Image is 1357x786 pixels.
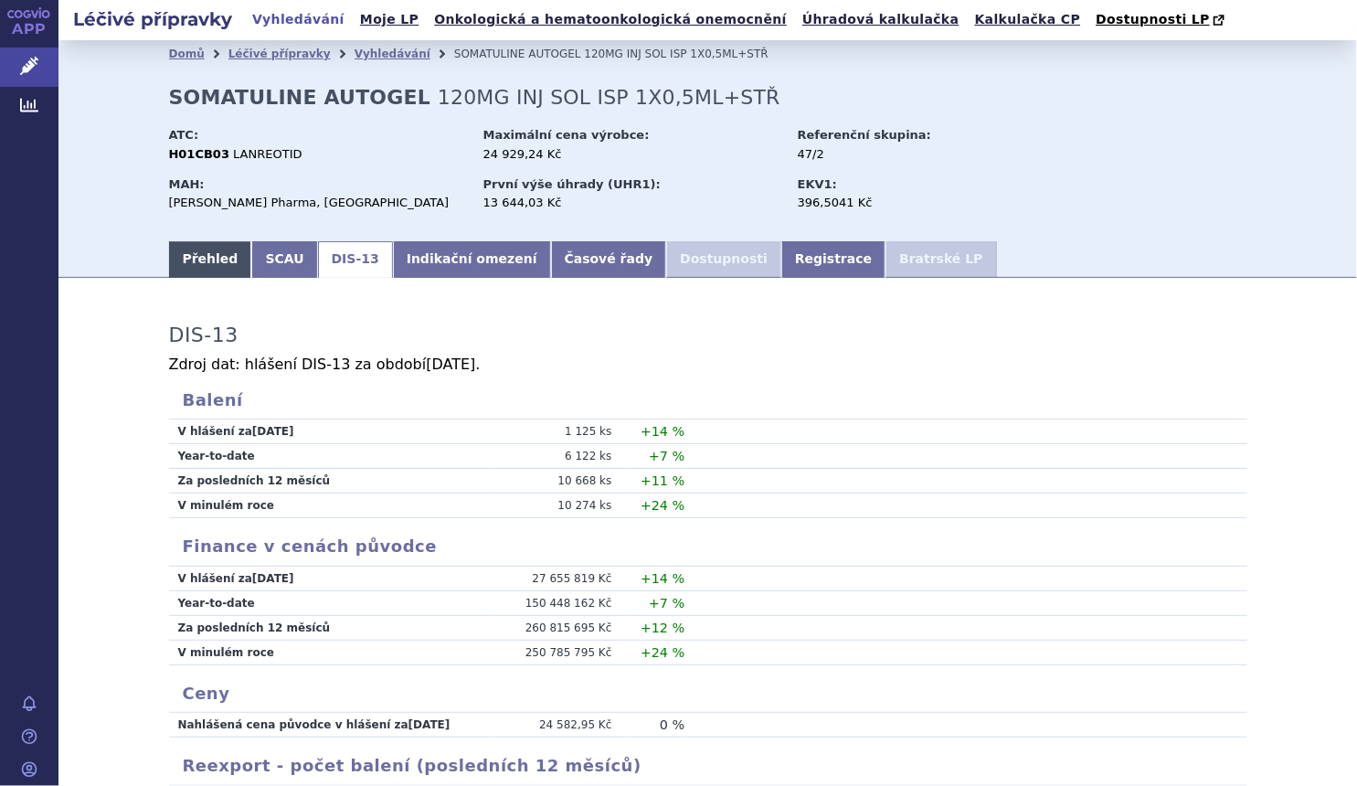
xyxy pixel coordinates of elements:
[489,444,626,469] td: 6 122 ks
[169,324,239,347] h3: DIS-13
[228,48,331,60] a: Léčivé přípravky
[970,7,1087,32] a: Kalkulačka CP
[489,469,626,494] td: 10 668 ks
[169,567,489,591] td: V hlášení za
[438,86,780,109] span: 120MG INJ SOL ISP 1X0,5ML+STŘ
[355,7,424,32] a: Moje LP
[1096,12,1210,27] span: Dostupnosti LP
[169,590,489,615] td: Year-to-date
[781,241,885,278] a: Registrace
[169,684,1247,704] h3: Ceny
[355,48,430,60] a: Vyhledávání
[798,128,931,142] strong: Referenční skupina:
[169,713,489,738] td: Nahlášená cena původce v hlášení za
[58,6,247,32] h2: Léčivé přípravky
[169,469,489,494] td: Za posledních 12 měsíců
[169,420,489,444] td: V hlášení za
[169,536,1247,557] h3: Finance v cenách původce
[641,473,685,488] span: +11 %
[483,195,780,211] div: 13 644,03 Kč
[797,7,965,32] a: Úhradová kalkulačka
[585,48,769,60] span: 120MG INJ SOL ISP 1X0,5ML+STŘ
[247,7,350,32] a: Vyhledávání
[169,241,252,278] a: Přehled
[393,241,551,278] a: Indikační omezení
[489,713,626,738] td: 24 582,95 Kč
[798,195,1003,211] div: 396,5041 Kč
[641,621,685,635] span: +12 %
[252,425,294,438] span: [DATE]
[169,128,199,142] strong: ATC:
[489,590,626,615] td: 150 448 162 Kč
[483,146,780,163] div: 24 929,24 Kč
[489,567,626,591] td: 27 655 819 Kč
[454,48,581,60] span: SOMATULINE AUTOGEL
[798,177,837,191] strong: EKV1:
[489,420,626,444] td: 1 125 ks
[429,7,792,32] a: Onkologická a hematoonkologická onemocnění
[660,717,684,732] span: 0 %
[169,357,1247,372] p: Zdroj dat: hlášení DIS-13 za období .
[169,640,489,664] td: V minulém roce
[169,86,431,109] strong: SOMATULINE AUTOGEL
[489,615,626,640] td: 260 815 695 Kč
[169,195,466,211] div: [PERSON_NAME] Pharma, [GEOGRAPHIC_DATA]
[233,147,302,161] span: LANREOTID
[169,48,205,60] a: Domů
[169,177,205,191] strong: MAH:
[169,756,1247,776] h3: Reexport - počet balení (posledních 12 měsíců)
[169,147,230,161] strong: H01CB03
[489,494,626,518] td: 10 274 ks
[169,615,489,640] td: Za posledních 12 měsíců
[641,498,685,513] span: +24 %
[408,718,451,731] span: [DATE]
[251,241,317,278] a: SCAU
[489,640,626,664] td: 250 785 795 Kč
[649,596,684,611] span: +7 %
[798,146,1003,163] div: 47/2
[649,449,684,463] span: +7 %
[169,390,1247,410] h3: Balení
[483,177,661,191] strong: První výše úhrady (UHR1):
[318,241,393,278] a: DIS-13
[641,571,685,586] span: +14 %
[169,494,489,518] td: V minulém roce
[252,572,294,585] span: [DATE]
[641,645,685,660] span: +24 %
[169,444,489,469] td: Year-to-date
[1090,7,1234,33] a: Dostupnosti LP
[426,356,475,373] span: [DATE]
[483,128,650,142] strong: Maximální cena výrobce:
[551,241,667,278] a: Časové řady
[641,424,685,439] span: +14 %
